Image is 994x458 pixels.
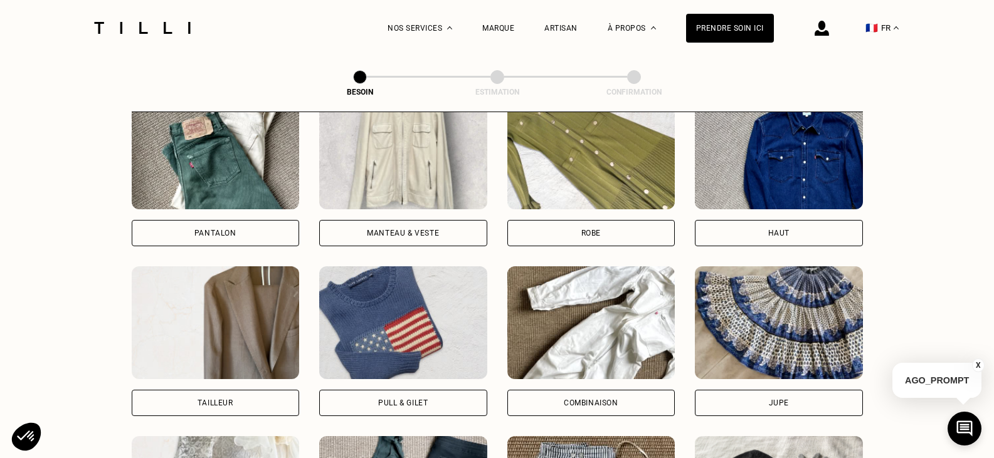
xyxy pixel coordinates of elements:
[435,88,560,96] div: Estimation
[297,88,423,96] div: Besoin
[769,399,789,407] div: Jupe
[894,26,899,29] img: menu déroulant
[319,266,487,379] img: Tilli retouche votre Pull & gilet
[564,399,618,407] div: Combinaison
[198,399,233,407] div: Tailleur
[571,88,697,96] div: Confirmation
[972,358,985,372] button: X
[447,26,452,29] img: Menu déroulant
[865,22,878,34] span: 🇫🇷
[544,24,578,33] a: Artisan
[651,26,656,29] img: Menu déroulant à propos
[319,96,487,209] img: Tilli retouche votre Manteau & Veste
[695,266,863,379] img: Tilli retouche votre Jupe
[695,96,863,209] img: Tilli retouche votre Haut
[507,96,675,209] img: Tilli retouche votre Robe
[581,229,601,237] div: Robe
[132,96,300,209] img: Tilli retouche votre Pantalon
[507,266,675,379] img: Tilli retouche votre Combinaison
[768,229,790,237] div: Haut
[90,22,195,34] img: Logo du service de couturière Tilli
[482,24,514,33] a: Marque
[686,14,774,43] a: Prendre soin ici
[815,21,829,36] img: icône connexion
[367,229,439,237] div: Manteau & Veste
[194,229,236,237] div: Pantalon
[378,399,428,407] div: Pull & gilet
[132,266,300,379] img: Tilli retouche votre Tailleur
[892,363,981,398] p: AGO_PROMPT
